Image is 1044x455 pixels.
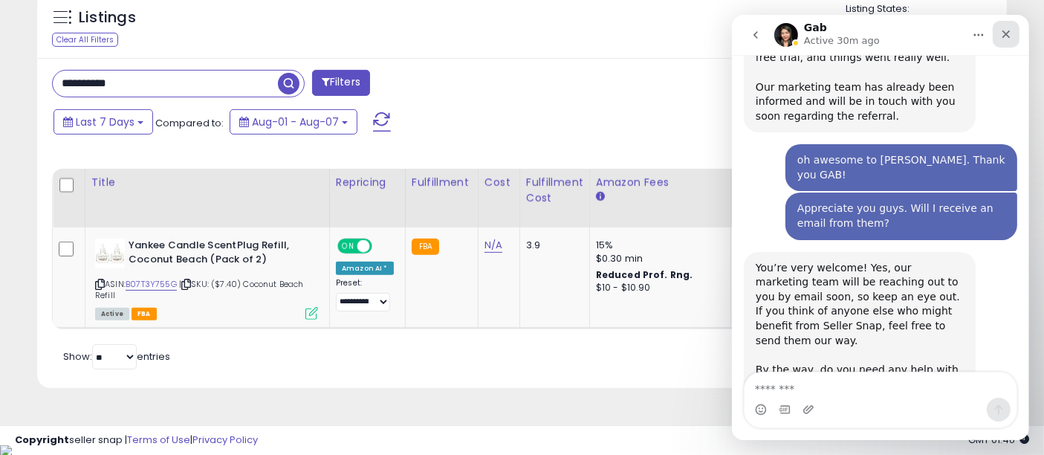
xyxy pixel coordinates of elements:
[412,175,472,190] div: Fulfillment
[846,2,1007,16] p: Listing States:
[336,278,394,312] div: Preset:
[336,262,394,275] div: Amazon AI *
[63,349,170,364] span: Show: entries
[52,33,118,47] div: Clear All Filters
[484,175,513,190] div: Cost
[76,114,134,129] span: Last 7 Days
[230,109,357,135] button: Aug-01 - Aug-07
[312,70,370,96] button: Filters
[596,175,724,190] div: Amazon Fees
[732,15,1029,440] iframe: Intercom live chat
[252,114,339,129] span: Aug-01 - Aug-07
[155,116,224,130] span: Compared to:
[484,238,502,253] a: N/A
[132,308,157,320] span: FBA
[12,237,285,419] div: Gab says…
[24,348,232,377] div: By the way, do you need any help with your account while we’re at it?
[23,389,35,401] button: Emoji picker
[370,240,394,253] span: OFF
[12,178,285,236] div: Fatjon says…
[95,308,129,320] span: All listings currently available for purchase on Amazon
[65,187,273,216] div: Appreciate you guys. Will I receive an email from them?
[127,433,190,447] a: Terms of Use
[79,7,136,28] h5: Listings
[95,239,318,318] div: ASIN:
[12,129,285,178] div: Fatjon says…
[91,175,323,190] div: Title
[596,239,719,252] div: 15%
[54,129,285,176] div: oh awesome to [PERSON_NAME]. Thank you GAB!
[596,282,719,294] div: $10 - $10.90
[526,175,583,206] div: Fulfillment Cost
[71,389,82,401] button: Upload attachment
[339,240,357,253] span: ON
[13,358,285,383] textarea: Message…
[65,138,273,167] div: oh awesome to [PERSON_NAME]. Thank you GAB!
[95,278,304,300] span: | SKU: ($7.40) Coconut Beach Refill
[12,237,244,386] div: You’re very welcome! Yes, our marketing team will be reaching out to you by email soon, so keep a...
[526,239,578,252] div: 3.9
[54,178,285,225] div: Appreciate you guys. Will I receive an email from them?
[255,383,279,407] button: Send a message…
[47,389,59,401] button: Gif picker
[129,239,309,270] b: Yankee Candle ScentPlug Refill, Coconut Beach (Pack of 2)
[192,433,258,447] a: Privacy Policy
[596,252,719,265] div: $0.30 min
[596,190,605,204] small: Amazon Fees.
[54,109,153,135] button: Last 7 Days
[24,246,232,348] div: You’re very welcome! Yes, our marketing team will be reaching out to you by email soon, so keep a...
[15,433,69,447] strong: Copyright
[15,433,258,448] div: seller snap | |
[126,278,177,291] a: B07T3Y755G
[412,239,439,255] small: FBA
[95,239,125,268] img: 316ZAAj2N-L._SL40_.jpg
[336,175,399,190] div: Repricing
[596,268,693,281] b: Reduced Prof. Rng.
